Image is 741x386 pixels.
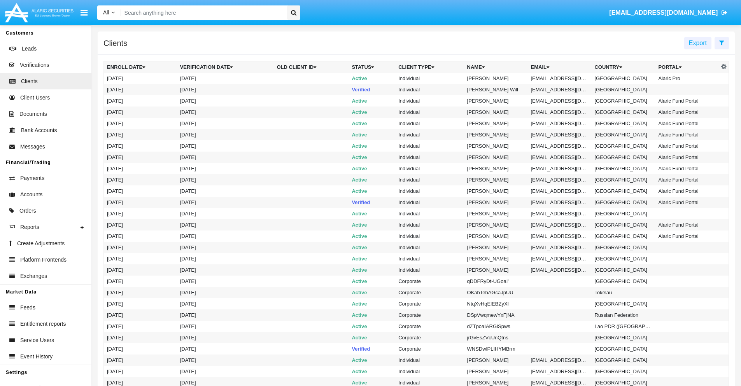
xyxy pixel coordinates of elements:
td: [EMAIL_ADDRESS][DOMAIN_NAME] [528,253,592,264]
td: Active [349,219,395,231]
td: [GEOGRAPHIC_DATA] [591,343,655,355]
td: Alaric Fund Portal [655,197,719,208]
th: Name [464,61,528,73]
td: [DATE] [104,321,177,332]
td: Alaric Fund Portal [655,219,719,231]
span: Accounts [20,190,43,199]
td: [EMAIL_ADDRESS][DOMAIN_NAME] [528,129,592,140]
td: [DATE] [177,242,274,253]
td: [PERSON_NAME] Will [464,84,528,95]
td: [DATE] [177,231,274,242]
th: Enroll date [104,61,177,73]
input: Search [121,5,284,20]
td: [EMAIL_ADDRESS][DOMAIN_NAME] [528,242,592,253]
td: Individual [395,73,464,84]
td: Individual [395,242,464,253]
td: [DATE] [177,118,274,129]
td: [GEOGRAPHIC_DATA] [591,253,655,264]
td: [DATE] [104,95,177,107]
td: Individual [395,129,464,140]
td: OKabTebAGcaJpUU [464,287,528,298]
td: [EMAIL_ADDRESS][DOMAIN_NAME] [528,355,592,366]
td: Active [349,152,395,163]
td: [DATE] [177,264,274,276]
td: Corporate [395,309,464,321]
td: Individual [395,84,464,95]
td: [DATE] [177,163,274,174]
td: Active [349,174,395,185]
td: [DATE] [104,107,177,118]
span: Payments [20,174,44,182]
td: [DATE] [104,208,177,219]
td: Active [349,366,395,377]
td: [DATE] [104,197,177,208]
td: Active [349,276,395,287]
td: [GEOGRAPHIC_DATA] [591,129,655,140]
th: Status [349,61,395,73]
td: [DATE] [177,208,274,219]
button: Export [684,37,711,49]
td: [DATE] [177,309,274,321]
td: [DATE] [177,73,274,84]
td: Corporate [395,298,464,309]
td: Active [349,73,395,84]
th: Country [591,61,655,73]
td: Corporate [395,321,464,332]
td: [GEOGRAPHIC_DATA] [591,73,655,84]
th: Email [528,61,592,73]
td: [PERSON_NAME] [464,163,528,174]
td: [EMAIL_ADDRESS][DOMAIN_NAME] [528,118,592,129]
td: [PERSON_NAME] [464,95,528,107]
td: [GEOGRAPHIC_DATA] [591,107,655,118]
td: Active [349,298,395,309]
td: [DATE] [177,129,274,140]
td: [EMAIL_ADDRESS][DOMAIN_NAME] [528,185,592,197]
td: Corporate [395,287,464,298]
td: NtqXvHqElEBZyXI [464,298,528,309]
td: Individual [395,185,464,197]
td: Verified [349,343,395,355]
td: WNSDwlPLIHYMBrm [464,343,528,355]
td: Active [349,253,395,264]
td: Individual [395,197,464,208]
td: [DATE] [104,73,177,84]
td: [GEOGRAPHIC_DATA] [591,264,655,276]
td: [DATE] [177,84,274,95]
td: [DATE] [104,343,177,355]
td: Active [349,163,395,174]
td: Active [349,309,395,321]
td: [GEOGRAPHIC_DATA] [591,231,655,242]
td: Individual [395,95,464,107]
td: [GEOGRAPHIC_DATA] [591,95,655,107]
span: Client Users [20,94,50,102]
td: [EMAIL_ADDRESS][DOMAIN_NAME] [528,73,592,84]
td: Individual [395,152,464,163]
td: Active [349,208,395,219]
td: Alaric Fund Portal [655,174,719,185]
td: [GEOGRAPHIC_DATA] [591,355,655,366]
a: All [97,9,121,17]
td: Individual [395,366,464,377]
span: Feeds [20,304,35,312]
span: Bank Accounts [21,126,57,134]
span: Export [689,40,707,46]
td: [GEOGRAPHIC_DATA] [591,118,655,129]
span: Messages [20,143,45,151]
td: [DATE] [104,332,177,343]
td: [DATE] [104,366,177,377]
td: [PERSON_NAME] [464,129,528,140]
td: [PERSON_NAME] [464,174,528,185]
td: Active [349,321,395,332]
td: [EMAIL_ADDRESS][DOMAIN_NAME] [528,95,592,107]
td: [DATE] [177,332,274,343]
td: [GEOGRAPHIC_DATA] [591,174,655,185]
td: [GEOGRAPHIC_DATA] [591,298,655,309]
th: Old Client Id [274,61,349,73]
span: Create Adjustments [17,239,65,248]
td: Individual [395,231,464,242]
td: [DATE] [177,107,274,118]
td: Russian Federation [591,309,655,321]
span: Exchanges [20,272,47,280]
td: [GEOGRAPHIC_DATA] [591,332,655,343]
td: [EMAIL_ADDRESS][DOMAIN_NAME] [528,231,592,242]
